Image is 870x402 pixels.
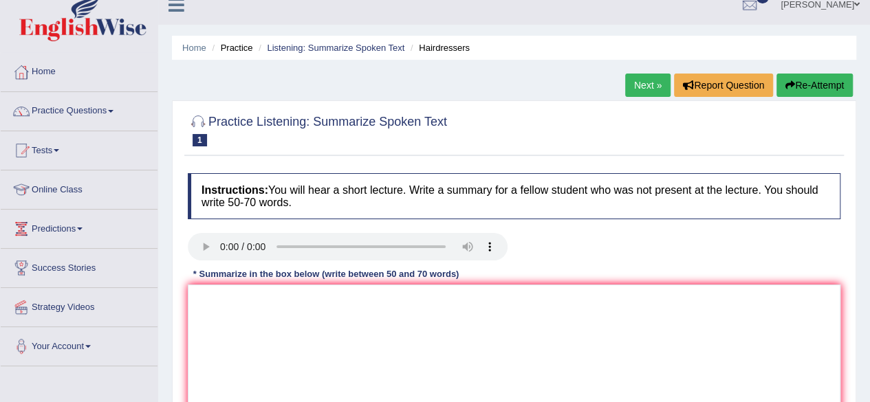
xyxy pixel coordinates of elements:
[1,92,157,126] a: Practice Questions
[188,173,840,219] h4: You will hear a short lecture. Write a summary for a fellow student who was not present at the le...
[188,112,447,146] h2: Practice Listening: Summarize Spoken Text
[1,327,157,361] a: Your Account
[407,41,470,54] li: Hairdressers
[1,288,157,322] a: Strategy Videos
[267,43,404,53] a: Listening: Summarize Spoken Text
[674,74,773,97] button: Report Question
[1,170,157,205] a: Online Class
[776,74,853,97] button: Re-Attempt
[208,41,252,54] li: Practice
[188,267,464,280] div: * Summarize in the box below (write between 50 and 70 words)
[1,249,157,283] a: Success Stories
[1,131,157,166] a: Tests
[182,43,206,53] a: Home
[193,134,207,146] span: 1
[625,74,671,97] a: Next »
[1,210,157,244] a: Predictions
[1,53,157,87] a: Home
[202,184,268,196] b: Instructions:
